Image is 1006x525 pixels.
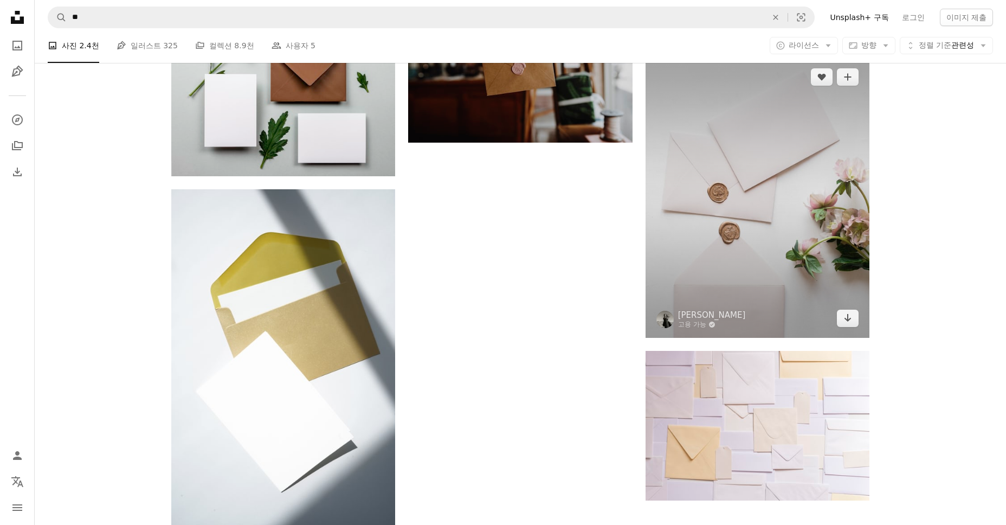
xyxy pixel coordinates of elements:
img: 흰 종이 옆에 갈색 봉투 [171,27,395,176]
span: 라이선스 [789,41,819,49]
a: 로그인 / 가입 [7,445,28,466]
span: 325 [163,40,178,52]
img: Diana Light의 프로필로 이동 [656,311,674,328]
span: 관련성 [919,40,974,51]
button: Unsplash 검색 [48,7,67,28]
button: 시각적 검색 [788,7,814,28]
a: 일러스트 [7,61,28,82]
button: 좋아요 [811,68,833,86]
img: 왁스 스탬프와 분홍색 꽃이있는 흰색 봉투 [646,57,869,338]
a: 홈 — Unsplash [7,7,28,30]
a: Unsplash+ 구독 [823,9,895,26]
a: 봉투 용지 로트 [646,420,869,430]
a: 사진 [7,35,28,56]
span: 정렬 기준 [919,41,951,49]
img: 봉투 용지 로트 [646,351,869,501]
a: 로그인 [895,9,931,26]
a: 일러스트 325 [117,28,178,63]
a: 왁스 스탬프와 분홍색 꽃이있는 흰색 봉투 [646,193,869,202]
a: 고용 가능 [678,321,746,329]
button: 언어 [7,471,28,492]
a: 컬렉션 [7,135,28,157]
a: 다운로드 [837,310,859,327]
a: 다운로드 내역 [7,161,28,183]
button: 라이선스 [770,37,838,54]
button: 방향 [842,37,895,54]
a: 은색 원형 펜던트가 있는 갈색 종이 [408,63,632,73]
button: 메뉴 [7,497,28,518]
button: 삭제 [764,7,788,28]
a: 탐색 [7,109,28,131]
a: [PERSON_NAME] [678,310,746,321]
span: 8.9천 [234,40,254,52]
button: 컬렉션에 추가 [837,68,859,86]
span: 5 [311,40,315,52]
a: 흰 종이 옆에 갈색 봉투 [171,97,395,106]
a: 컬렉션 8.9천 [195,28,254,63]
span: 방향 [861,41,876,49]
a: 갈색 폴더의 흰색 프린터 용지 [171,352,395,362]
button: 정렬 기준관련성 [900,37,993,54]
button: 이미지 제출 [940,9,993,26]
a: 사용자 5 [272,28,315,63]
form: 사이트 전체에서 이미지 찾기 [48,7,815,28]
